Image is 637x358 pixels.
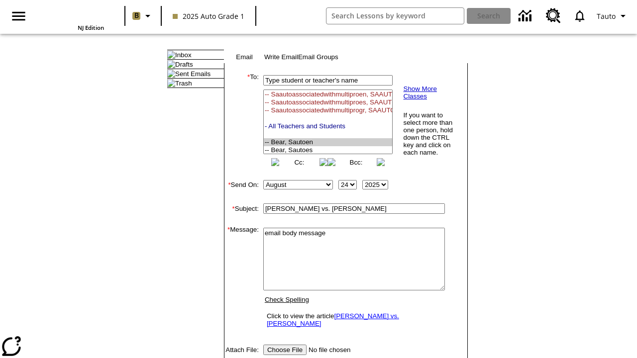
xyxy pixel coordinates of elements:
a: Check Spelling [265,296,309,303]
img: folder_icon.gif [167,70,175,78]
option: -- Saautoassociatedwithmultiprogr, SAAUTOASSOCIATEDWITHMULTIPROGRAMCLA [264,106,392,114]
span: 2025 Auto Grade 1 [173,11,244,21]
img: button_right.png [377,158,385,166]
td: Message: [224,226,259,333]
a: Notifications [567,3,593,29]
img: button_left.png [327,158,335,166]
span: Tauto [597,11,616,21]
a: Sent Emails [175,70,211,78]
a: Inbox [175,51,192,59]
img: folder_icon.gif [167,79,175,87]
a: Cc: [294,159,304,166]
td: Click to view the article [264,310,444,330]
input: search field [326,8,464,24]
td: To: [224,73,259,168]
button: Boost Class color is light brown. Change class color [128,7,158,25]
a: Email Groups [298,53,338,61]
a: Data Center [513,2,540,30]
img: folder_icon.gif [167,60,175,68]
td: Send On: [224,178,259,191]
option: -- Saautoassociatedwithmultiproen, SAAUTOASSOCIATEDWITHMULTIPROGRAMEN [264,90,392,98]
a: Trash [175,80,192,87]
option: -- Bear, Sautoes [264,146,392,154]
img: spacer.gif [259,118,261,123]
span: B [134,9,139,22]
a: Resource Center, Will open in new tab [540,2,567,29]
img: button_left.png [271,158,279,166]
img: spacer.gif [224,168,234,178]
button: Open side menu [4,1,33,31]
td: Subject: [224,201,259,216]
a: Drafts [175,61,193,68]
a: Bcc: [350,159,363,166]
a: Show More Classes [404,85,437,100]
div: Home [39,3,104,31]
td: If you want to select more than one person, hold down the CTRL key and click on each name. [403,111,459,157]
img: button_right.png [319,158,327,166]
a: Write Email [264,53,298,61]
a: Email [236,53,252,61]
img: spacer.gif [224,333,234,343]
img: spacer.gif [224,216,234,226]
option: -- Bear, Sautoen [264,138,392,146]
button: Profile/Settings [593,7,633,25]
td: Attach File: [224,343,259,357]
img: spacer.gif [224,191,234,201]
option: - All Teachers and Students [264,122,392,130]
a: [PERSON_NAME] vs. [PERSON_NAME] [267,312,399,327]
span: NJ Edition [78,24,104,31]
img: folder_icon.gif [167,51,175,59]
option: -- Saautoassociatedwithmultiproes, SAAUTOASSOCIATEDWITHMULTIPROGRAMES [264,98,392,106]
